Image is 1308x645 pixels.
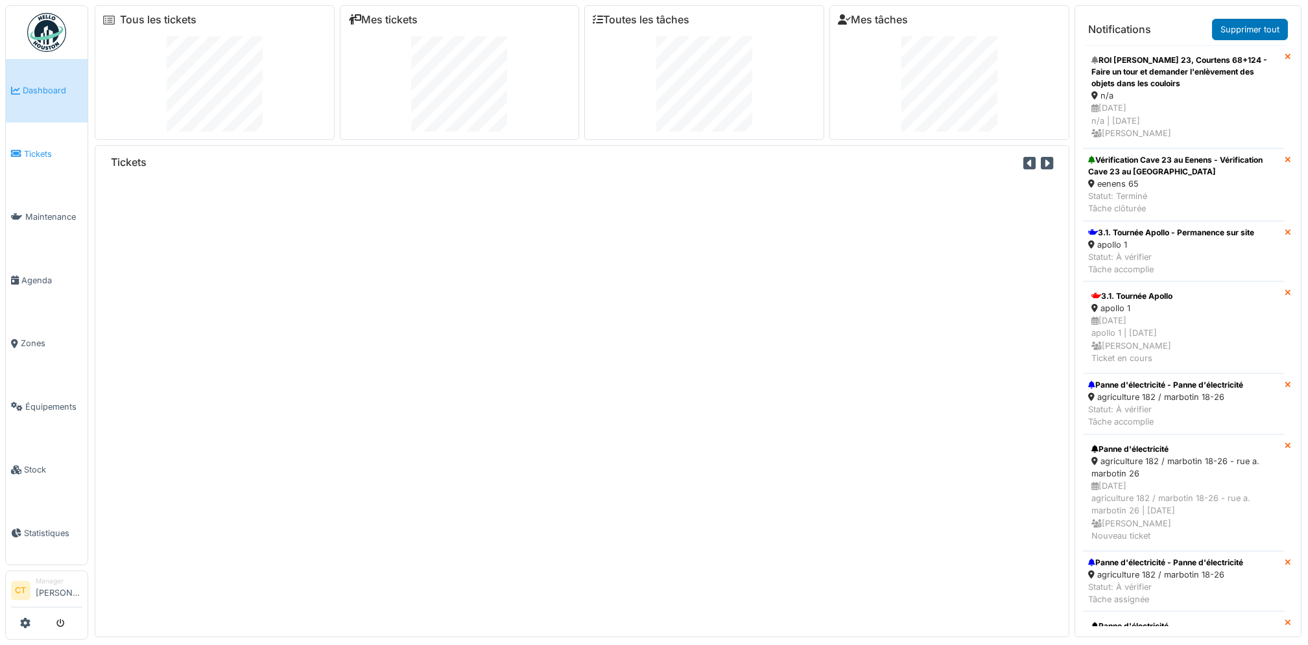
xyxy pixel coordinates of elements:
a: Équipements [6,375,88,439]
a: 3.1. Tournée Apollo - Permanence sur site apollo 1 Statut: À vérifierTâche accomplie [1083,221,1285,282]
div: eenens 65 [1088,178,1279,190]
a: Zones [6,312,88,375]
span: Maintenance [25,211,82,223]
a: Maintenance [6,185,88,249]
a: Mes tâches [838,14,908,26]
div: 3.1. Tournée Apollo - Permanence sur site [1088,227,1254,239]
div: apollo 1 [1088,239,1254,251]
a: Mes tickets [348,14,418,26]
h6: Tickets [111,156,147,169]
div: Statut: Terminé Tâche clôturée [1088,190,1279,215]
a: Statistiques [6,502,88,565]
a: 3.1. Tournée Apollo apollo 1 [DATE]apollo 1 | [DATE] [PERSON_NAME]Ticket en cours [1083,281,1285,373]
a: Vérification Cave 23 au Eenens - Vérification Cave 23 au [GEOGRAPHIC_DATA] eenens 65 Statut: Term... [1083,148,1285,221]
a: Panne d'électricité - Panne d'électricité agriculture 182 / marbotin 18-26 Statut: À vérifierTâch... [1083,551,1285,612]
div: [DATE] n/a | [DATE] [PERSON_NAME] [1091,102,1276,139]
a: Tickets [6,123,88,186]
li: [PERSON_NAME] [36,576,82,604]
div: Panne d'électricité [1091,620,1276,632]
div: ROI [PERSON_NAME] 23, Courtens 68+124 - Faire un tour et demander l'enlèvement des objets dans le... [1091,54,1276,89]
div: Statut: À vérifier Tâche accomplie [1088,251,1254,276]
span: Équipements [25,401,82,413]
div: n/a [1091,89,1276,102]
div: Panne d'électricité - Panne d'électricité [1088,557,1243,569]
a: ROI [PERSON_NAME] 23, Courtens 68+124 - Faire un tour et demander l'enlèvement des objets dans le... [1083,45,1285,148]
a: Panne d'électricité agriculture 182 / marbotin 18-26 - rue a. marbotin 26 [DATE]agriculture 182 /... [1083,434,1285,551]
div: Statut: À vérifier Tâche assignée [1088,581,1243,605]
a: Agenda [6,249,88,312]
span: Agenda [21,274,82,287]
div: Panne d'électricité - Panne d'électricité [1088,379,1243,391]
a: Tous les tickets [120,14,196,26]
div: [DATE] apollo 1 | [DATE] [PERSON_NAME] Ticket en cours [1091,314,1276,364]
div: Vérification Cave 23 au Eenens - Vérification Cave 23 au [GEOGRAPHIC_DATA] [1088,154,1279,178]
h6: Notifications [1088,23,1151,36]
a: Toutes les tâches [593,14,689,26]
a: Panne d'électricité - Panne d'électricité agriculture 182 / marbotin 18-26 Statut: À vérifierTâch... [1083,373,1285,434]
div: Statut: À vérifier Tâche accomplie [1088,403,1243,428]
div: 3.1. Tournée Apollo [1091,290,1276,302]
div: [DATE] agriculture 182 / marbotin 18-26 - rue a. marbotin 26 | [DATE] [PERSON_NAME] Nouveau ticket [1091,480,1276,542]
div: agriculture 182 / marbotin 18-26 [1088,569,1243,581]
div: Manager [36,576,82,586]
a: Stock [6,438,88,502]
a: Dashboard [6,59,88,123]
div: agriculture 182 / marbotin 18-26 - rue a. marbotin 26 [1091,455,1276,480]
div: agriculture 182 / marbotin 18-26 [1088,391,1243,403]
li: CT [11,581,30,600]
div: apollo 1 [1091,302,1276,314]
span: Tickets [24,148,82,160]
a: CT Manager[PERSON_NAME] [11,576,82,607]
img: Badge_color-CXgf-gQk.svg [27,13,66,52]
span: Stock [24,463,82,476]
span: Zones [21,337,82,349]
span: Statistiques [24,527,82,539]
a: Supprimer tout [1212,19,1288,40]
span: Dashboard [23,84,82,97]
div: Panne d'électricité [1091,443,1276,455]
